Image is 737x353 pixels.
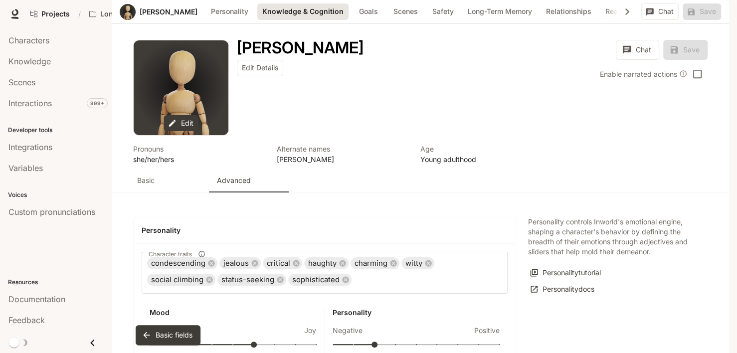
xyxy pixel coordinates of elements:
[304,258,341,269] span: haughty
[641,3,679,20] button: Chat
[263,257,302,269] div: critical
[147,258,209,269] span: condescending
[100,10,139,18] p: Longbourn
[134,40,228,135] button: Open character avatar dialog
[304,257,349,269] div: haughty
[217,274,286,286] div: status-seeking
[351,258,391,269] span: charming
[206,3,253,20] button: Personality
[217,274,278,286] span: status-seeking
[136,325,200,345] button: Basic fields
[217,176,251,185] p: Advanced
[26,4,74,24] a: Go to projects
[420,144,552,165] button: Open character details dialog
[333,308,500,318] h6: Personality
[277,144,408,165] button: Open character details dialog
[150,308,316,318] h6: Mood
[133,144,265,154] p: Pronouns
[142,225,508,235] h4: Personality
[74,9,85,19] div: /
[147,274,207,286] span: social climbing
[263,258,294,269] span: critical
[120,4,136,20] button: Open character avatar dialog
[120,4,136,20] div: Avatar image
[288,274,344,286] span: sophisticated
[195,247,208,261] button: Character traits
[616,40,659,60] button: Chat
[219,258,253,269] span: jealous
[541,3,596,20] button: Relationships
[401,258,426,269] span: witty
[237,38,364,57] h1: [PERSON_NAME]
[237,40,364,56] button: Open character details dialog
[257,3,349,20] button: Knowledge & Cognition
[147,274,215,286] div: social climbing
[528,265,603,281] button: Personalitytutorial
[237,60,283,76] button: Edit Details
[147,257,217,269] div: condescending
[463,3,537,20] button: Long-Term Memory
[427,3,459,20] button: Safety
[600,3,645,20] button: Reasoning
[164,115,198,132] button: Edit
[388,3,423,20] button: Scenes
[134,40,228,135] div: Avatar image
[528,217,696,257] p: Personality controls Inworld's emotional engine, shaping a character's behavior by defining the b...
[277,144,408,154] p: Alternate names
[420,154,552,165] p: Young adulthood
[288,274,352,286] div: sophisticated
[85,4,154,24] button: Open workspace menu
[401,257,434,269] div: witty
[304,326,316,336] p: Joy
[277,154,408,165] p: [PERSON_NAME]
[140,8,197,15] a: [PERSON_NAME]
[41,10,70,18] span: Projects
[219,257,261,269] div: jealous
[528,281,597,298] a: Personalitydocs
[149,250,192,258] span: Character traits
[137,176,155,185] p: Basic
[420,144,552,154] p: Age
[333,326,363,336] p: Negative
[353,3,384,20] button: Goals
[474,326,500,336] p: Positive
[600,69,687,79] div: Enable narrated actions
[133,154,265,165] p: she/her/hers
[133,144,265,165] button: Open character details dialog
[351,257,399,269] div: charming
